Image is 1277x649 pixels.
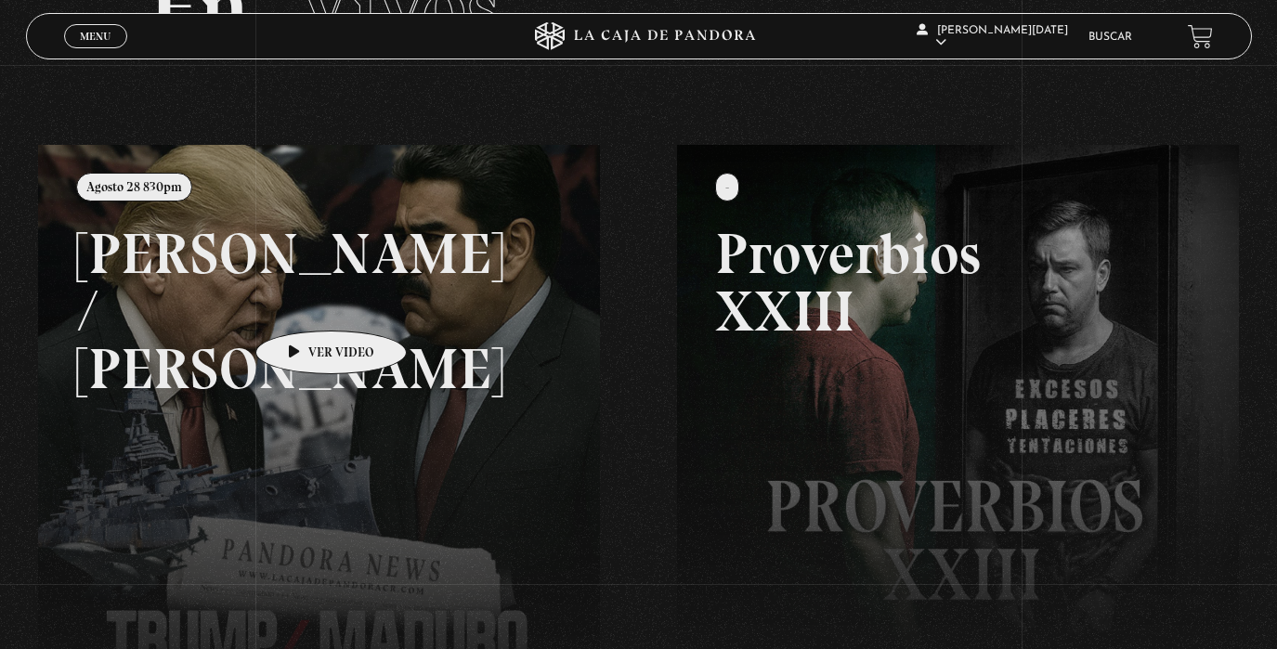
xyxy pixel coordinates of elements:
span: [PERSON_NAME][DATE] [917,25,1068,48]
span: Menu [80,31,111,42]
a: View your shopping cart [1188,23,1213,48]
a: Buscar [1088,32,1132,43]
span: Cerrar [73,46,117,59]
